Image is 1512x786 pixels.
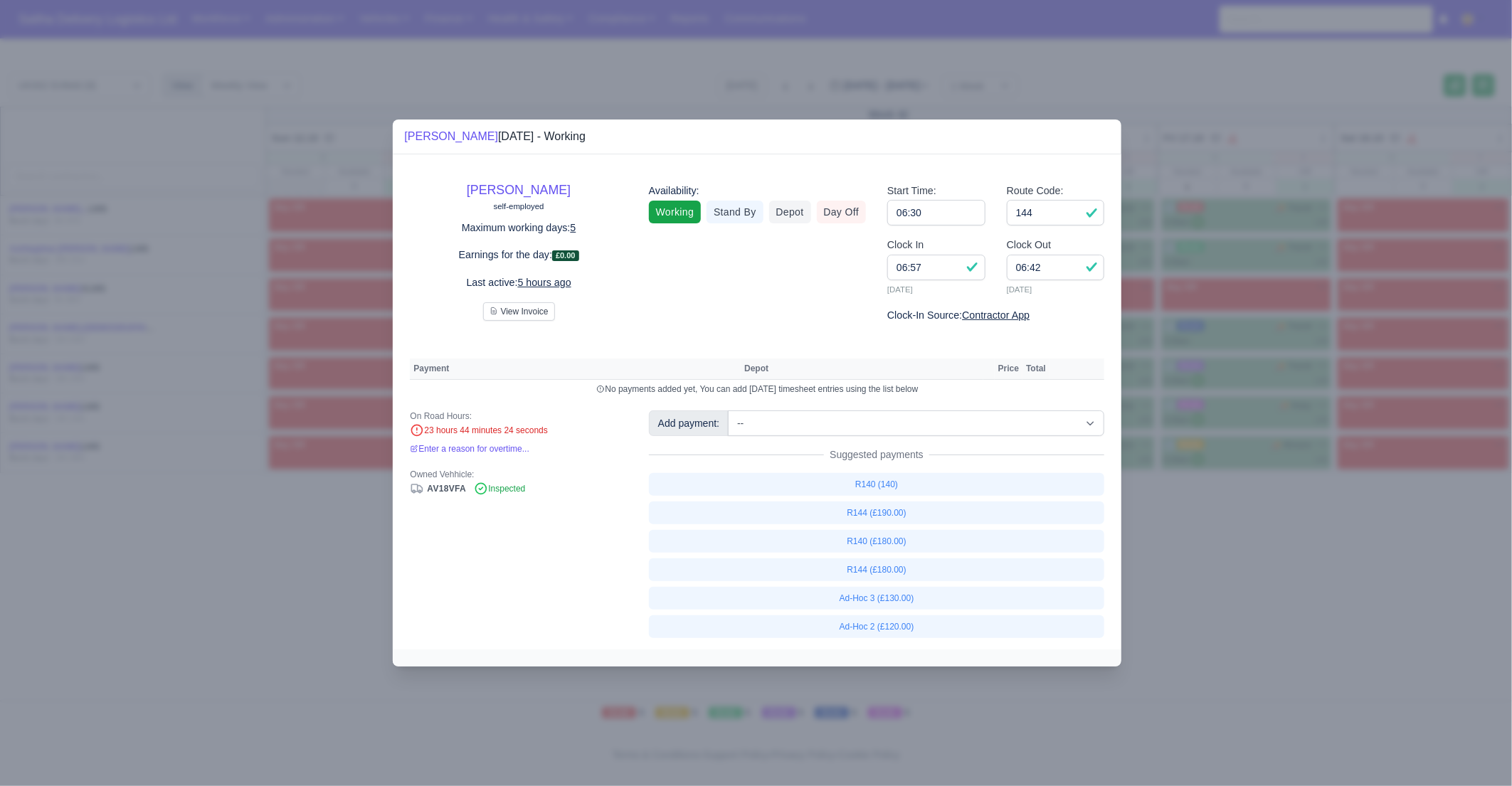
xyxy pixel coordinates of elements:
a: Stand By [707,201,763,223]
div: Owned Vehhicle: [410,469,627,480]
th: Price [995,359,1022,380]
th: Depot [741,359,983,380]
th: Payment [410,359,741,380]
u: Contractor App [962,309,1030,321]
a: R140 (140) [649,473,1105,496]
div: Availability: [649,183,866,199]
a: Day Off [817,201,867,223]
u: 5 hours ago [518,277,571,288]
a: AV18VFA [410,484,466,494]
a: R140 (£180.00) [649,530,1105,553]
a: Depot [769,201,811,223]
div: 23 hours 44 minutes 24 seconds [410,425,627,437]
div: [DATE] - Working [404,128,586,145]
div: On Road Hours: [410,410,627,422]
small: [DATE] [1007,283,1105,296]
a: Working [649,201,701,223]
label: Clock Out [1007,237,1052,253]
p: Last active: [410,275,627,291]
small: self-employed [494,202,544,211]
span: Inspected [474,484,525,494]
label: Start Time: [887,183,936,199]
a: Ad-Hoc 3 (£130.00) [649,587,1105,610]
iframe: Chat Widget [1257,622,1512,786]
a: R144 (£190.00) [649,501,1105,524]
span: £0.00 [552,250,579,261]
p: Earnings for the day: [410,247,627,263]
small: [DATE] [887,283,985,296]
div: Add payment: [649,410,729,436]
label: Route Code: [1007,183,1064,199]
u: 5 [571,222,576,233]
th: Total [1022,359,1050,380]
button: View Invoice [483,302,555,321]
span: Suggested payments [824,447,929,462]
a: Enter a reason for overtime... [410,444,529,454]
a: [PERSON_NAME] [404,130,498,142]
div: Clock-In Source: [887,307,1104,324]
a: R144 (£180.00) [649,558,1105,581]
a: [PERSON_NAME] [467,183,571,197]
a: Ad-Hoc 2 (£120.00) [649,615,1105,638]
p: Maximum working days: [410,220,627,236]
td: No payments added yet, You can add [DATE] timesheet entries using the list below [410,380,1104,399]
label: Clock In [887,237,924,253]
